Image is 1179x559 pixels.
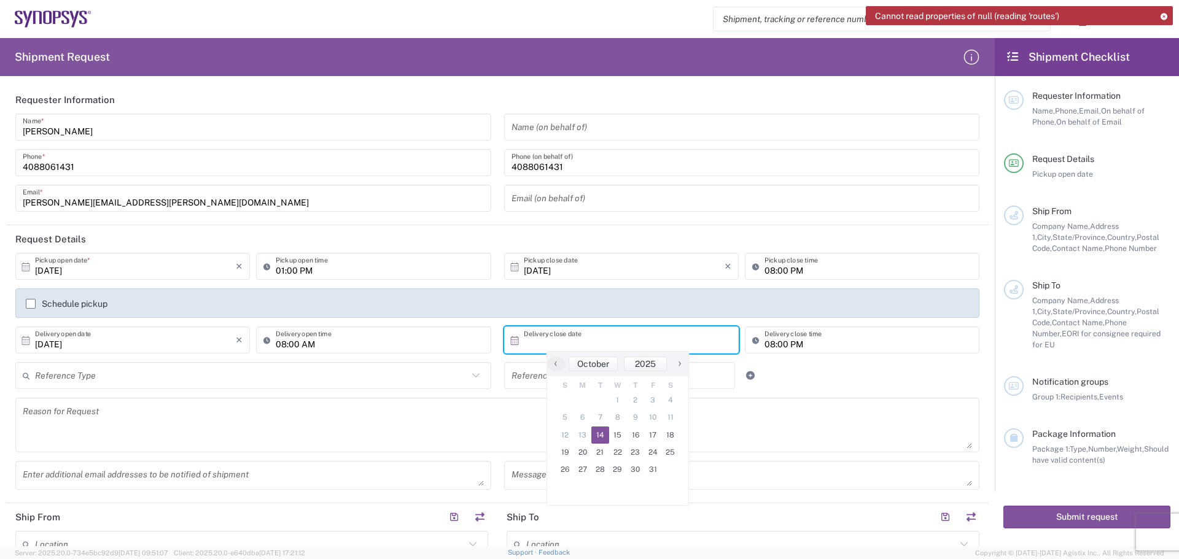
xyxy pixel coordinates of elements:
span: On behalf of Email [1056,117,1122,126]
span: Contact Name, [1052,244,1105,253]
input: Shipment, tracking or reference number [714,7,1032,31]
span: 7 [591,409,609,426]
span: Country, [1107,307,1137,316]
h2: Shipment Checklist [1006,50,1130,64]
span: Phone, [1055,106,1079,115]
span: 24 [644,444,662,461]
span: [DATE] 09:51:07 [119,549,168,557]
span: Ship To [1032,280,1060,290]
span: 17 [644,426,662,444]
span: 15 [609,426,627,444]
h2: Ship To [507,511,539,523]
span: 9 [626,409,644,426]
span: ‹ [547,356,565,371]
span: Company Name, [1032,296,1090,305]
span: 30 [626,461,644,478]
th: weekday [626,379,644,391]
span: [DATE] 17:21:12 [259,549,305,557]
span: Events [1099,392,1123,401]
span: Server: 2025.20.0-734e5bc92d9 [15,549,168,557]
i: × [236,256,243,276]
span: 13 [574,426,592,444]
span: Package 1: [1032,444,1070,453]
span: Copyright © [DATE]-[DATE] Agistix Inc., All Rights Reserved [975,547,1164,558]
span: Cannot read properties of null (reading 'routes') [875,10,1059,21]
span: 20 [574,444,592,461]
span: 28 [591,461,609,478]
span: 16 [626,426,644,444]
span: Request Details [1032,154,1094,164]
span: State/Province, [1053,307,1107,316]
span: Ship From [1032,206,1072,216]
th: weekday [661,379,679,391]
button: Submit request [1003,506,1170,528]
span: Name, [1032,106,1055,115]
button: October [569,357,618,371]
th: weekday [609,379,627,391]
span: 22 [609,444,627,461]
label: Schedule pickup [26,299,107,309]
a: Add Reference [742,367,759,384]
i: × [725,256,731,276]
span: Type, [1070,444,1088,453]
span: 23 [626,444,644,461]
span: Contact Name, [1052,318,1105,327]
button: ‹ [547,357,566,371]
h2: Request Details [15,233,86,245]
span: 27 [574,461,592,478]
span: 21 [591,444,609,461]
bs-datepicker-container: calendar [547,351,689,506]
span: Company Name, [1032,222,1090,231]
button: 2025 [624,357,667,371]
button: › [670,357,688,371]
a: Support [508,549,539,556]
span: 26 [556,461,574,478]
span: 8 [609,409,627,426]
bs-datepicker-navigation-view: ​ ​ ​ [547,357,688,371]
span: 19 [556,444,574,461]
span: Requester Information [1032,91,1121,101]
span: Recipients, [1060,392,1099,401]
th: weekday [556,379,574,391]
span: 14 [591,426,609,444]
span: 18 [661,426,679,444]
span: City, [1037,233,1053,242]
span: › [671,356,689,371]
span: 10 [644,409,662,426]
span: October [577,359,609,369]
h2: Requester Information [15,94,115,106]
span: Notification groups [1032,377,1108,387]
span: 12 [556,426,574,444]
th: weekday [591,379,609,391]
span: 2025 [635,359,656,369]
a: Feedback [539,549,570,556]
span: Pickup open date [1032,169,1093,179]
span: Package Information [1032,429,1116,439]
span: EORI for consignee required for EU [1032,329,1161,349]
th: weekday [574,379,592,391]
span: 5 [556,409,574,426]
span: Number, [1088,444,1117,453]
span: Country, [1107,233,1137,242]
span: State/Province, [1053,233,1107,242]
span: 1 [609,391,627,409]
span: Email, [1079,106,1101,115]
span: City, [1037,307,1053,316]
span: 11 [661,409,679,426]
span: Weight, [1117,444,1144,453]
h2: Shipment Request [15,50,110,64]
span: Phone Number [1105,244,1157,253]
span: Group 1: [1032,392,1060,401]
span: 6 [574,409,592,426]
th: weekday [644,379,662,391]
span: 29 [609,461,627,478]
span: 4 [661,391,679,409]
i: × [236,330,243,350]
span: Client: 2025.20.0-e640dba [174,549,305,557]
span: 25 [661,444,679,461]
span: 3 [644,391,662,409]
span: 2 [626,391,644,409]
h2: Ship From [15,511,60,523]
span: 31 [644,461,662,478]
